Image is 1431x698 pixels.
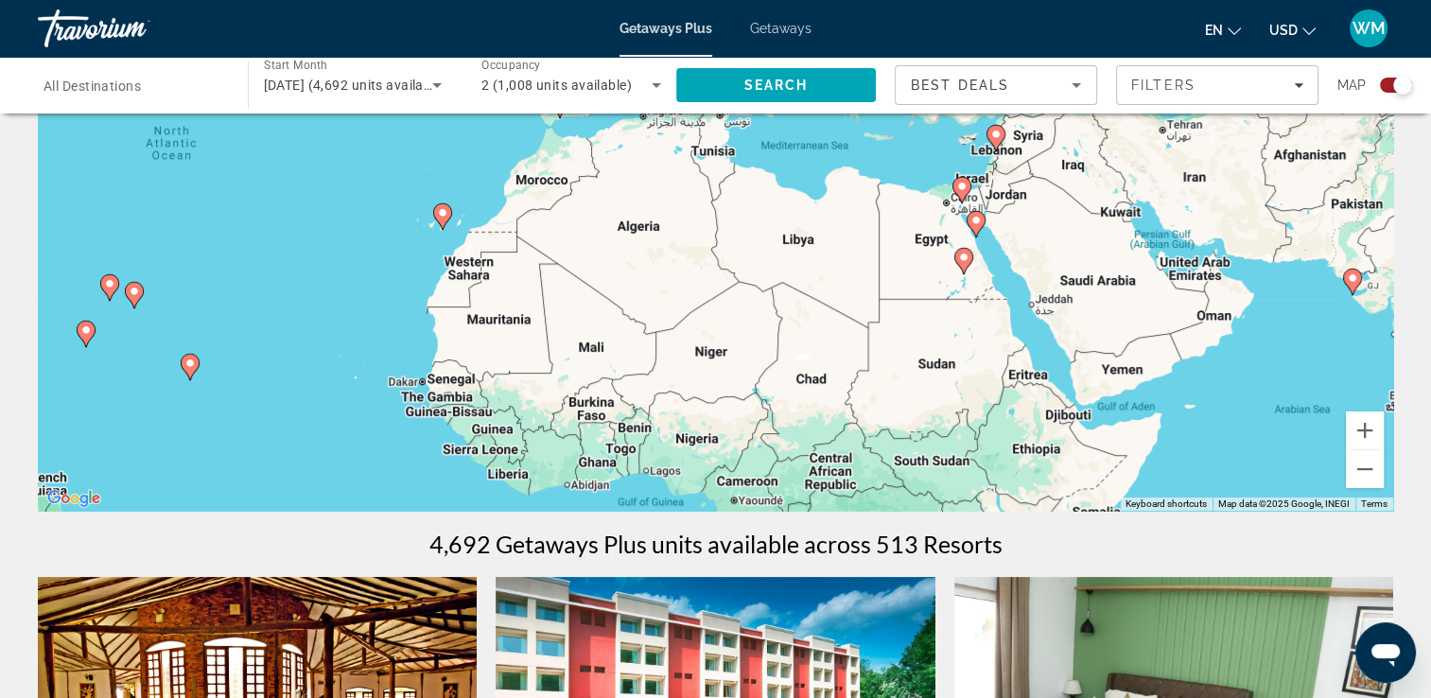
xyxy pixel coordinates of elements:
[1126,497,1207,511] button: Keyboard shortcuts
[1346,411,1384,449] button: Zoom in
[429,530,1003,558] h1: 4,692 Getaways Plus units available across 513 Resorts
[1131,78,1195,93] span: Filters
[43,486,105,511] a: Open this area in Google Maps (opens a new window)
[911,78,1009,93] span: Best Deals
[481,78,632,93] span: 2 (1,008 units available)
[264,78,447,93] span: [DATE] (4,692 units available)
[620,21,712,36] a: Getaways Plus
[750,21,811,36] a: Getaways
[1344,9,1393,48] button: User Menu
[264,59,327,72] span: Start Month
[481,59,541,72] span: Occupancy
[1361,498,1387,509] a: Terms (opens in new tab)
[911,74,1081,96] mat-select: Sort by
[1269,23,1298,38] span: USD
[676,68,877,102] button: Search
[1205,16,1241,44] button: Change language
[743,78,808,93] span: Search
[1218,498,1350,509] span: Map data ©2025 Google, INEGI
[1355,622,1416,683] iframe: Button to launch messaging window
[1352,19,1386,38] span: WM
[1116,65,1318,105] button: Filters
[44,75,223,97] input: Select destination
[38,4,227,53] a: Travorium
[1346,450,1384,488] button: Zoom out
[43,486,105,511] img: Google
[1205,23,1223,38] span: en
[44,79,141,94] span: All Destinations
[1269,16,1316,44] button: Change currency
[1337,72,1366,98] span: Map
